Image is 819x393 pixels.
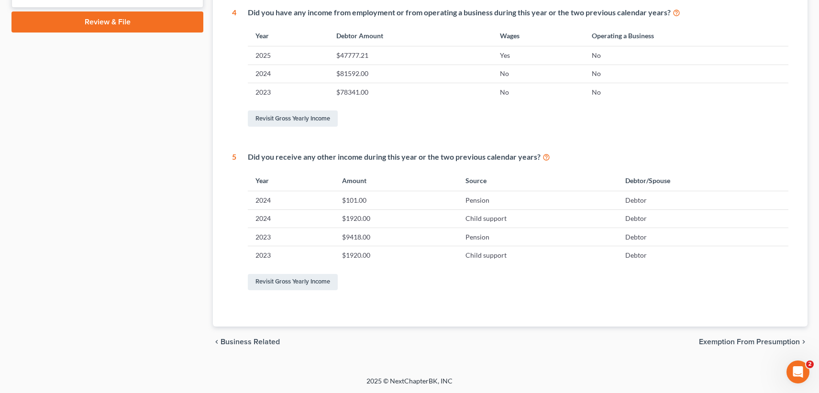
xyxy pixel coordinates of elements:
[806,360,814,368] span: 2
[248,110,338,127] a: Revisit Gross Yearly Income
[618,191,788,209] td: Debtor
[458,246,618,264] td: Child support
[618,246,788,264] td: Debtor
[458,209,618,228] td: Child support
[800,338,808,346] i: chevron_right
[618,170,788,191] th: Debtor/Spouse
[458,191,618,209] td: Pension
[329,65,492,83] td: $81592.00
[334,170,458,191] th: Amount
[458,170,618,191] th: Source
[334,191,458,209] td: $101.00
[329,83,492,101] td: $78341.00
[699,338,808,346] button: Exemption from Presumption chevron_right
[248,65,329,83] td: 2024
[329,25,492,46] th: Debtor Amount
[248,7,788,18] div: Did you have any income from employment or from operating a business during this year or the two ...
[458,228,618,246] td: Pension
[618,209,788,228] td: Debtor
[248,170,334,191] th: Year
[232,7,236,129] div: 4
[248,228,334,246] td: 2023
[248,246,334,264] td: 2023
[492,83,584,101] td: No
[329,46,492,65] td: $47777.21
[786,360,809,383] iframe: Intercom live chat
[232,152,236,292] div: 5
[213,338,221,346] i: chevron_left
[584,25,788,46] th: Operating a Business
[492,65,584,83] td: No
[334,228,458,246] td: $9418.00
[584,65,788,83] td: No
[584,83,788,101] td: No
[584,46,788,65] td: No
[248,25,329,46] th: Year
[248,46,329,65] td: 2025
[618,228,788,246] td: Debtor
[334,209,458,228] td: $1920.00
[492,46,584,65] td: Yes
[248,191,334,209] td: 2024
[248,209,334,228] td: 2024
[11,11,203,33] a: Review & File
[699,338,800,346] span: Exemption from Presumption
[334,246,458,264] td: $1920.00
[221,338,280,346] span: Business Related
[248,152,788,163] div: Did you receive any other income during this year or the two previous calendar years?
[213,338,280,346] button: chevron_left Business Related
[492,25,584,46] th: Wages
[248,274,338,290] a: Revisit Gross Yearly Income
[248,83,329,101] td: 2023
